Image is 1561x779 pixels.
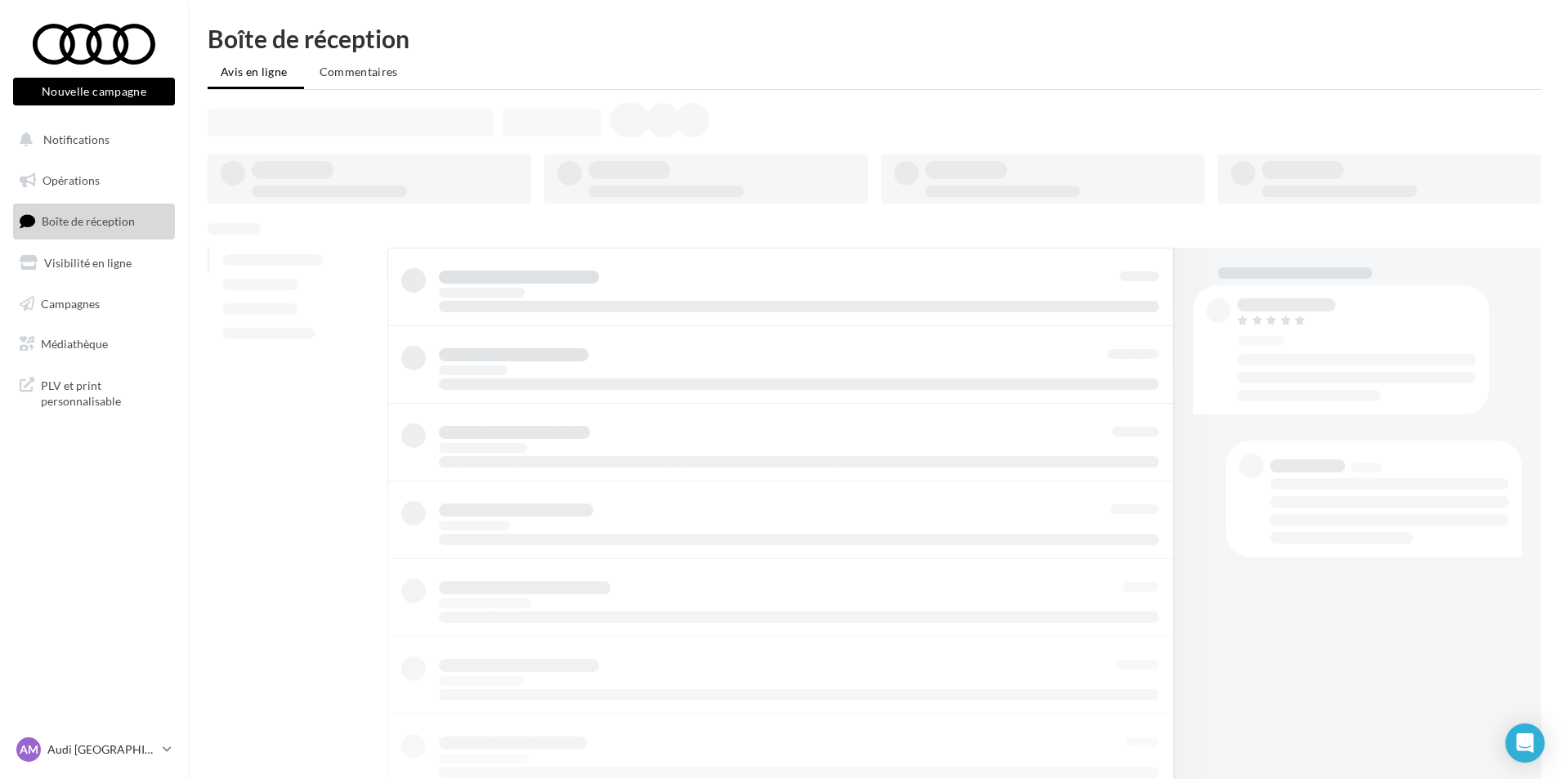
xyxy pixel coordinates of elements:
[10,287,178,321] a: Campagnes
[10,246,178,280] a: Visibilité en ligne
[41,296,100,310] span: Campagnes
[44,256,132,270] span: Visibilité en ligne
[42,173,100,187] span: Opérations
[10,368,178,416] a: PLV et print personnalisable
[10,163,178,198] a: Opérations
[47,741,156,758] p: Audi [GEOGRAPHIC_DATA]
[42,214,135,228] span: Boîte de réception
[10,123,172,157] button: Notifications
[43,132,110,146] span: Notifications
[20,741,38,758] span: AM
[208,26,1541,51] div: Boîte de réception
[13,78,175,105] button: Nouvelle campagne
[41,337,108,351] span: Médiathèque
[320,65,398,78] span: Commentaires
[10,327,178,361] a: Médiathèque
[13,734,175,765] a: AM Audi [GEOGRAPHIC_DATA]
[1505,723,1545,763] div: Open Intercom Messenger
[41,374,168,410] span: PLV et print personnalisable
[10,204,178,239] a: Boîte de réception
